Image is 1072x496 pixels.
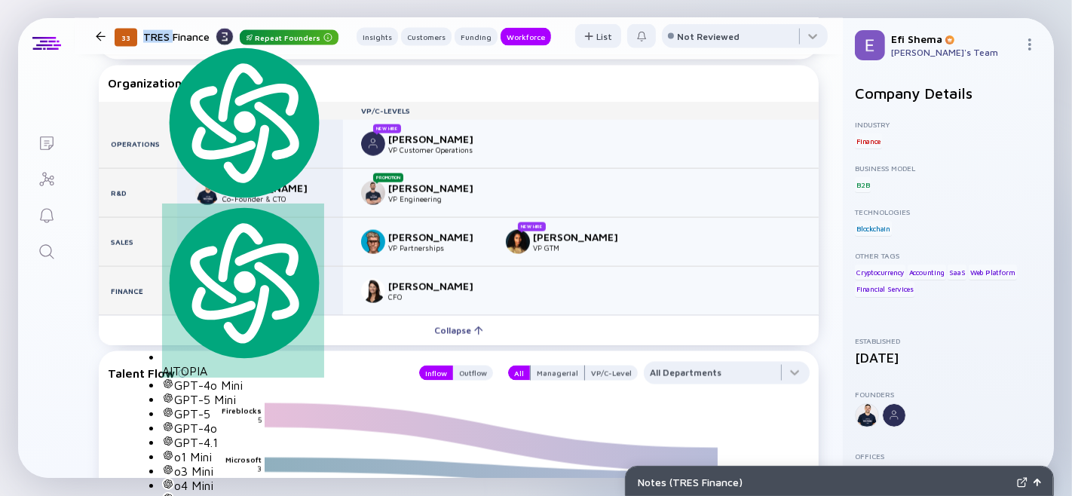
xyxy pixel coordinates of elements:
[425,319,492,342] div: Collapse
[388,243,488,253] div: VP Partnerships
[501,29,551,44] div: Workforce
[506,230,530,254] img: Soraya Thompson picture
[361,181,385,205] img: Evyatar L. picture
[401,28,452,46] button: Customers
[891,32,1018,45] div: Efi Shema
[585,366,638,381] button: VP/C-Level
[361,230,385,254] img: Sergio Silva picture
[99,120,177,168] div: Operations
[948,265,966,280] div: SaaS
[18,160,75,196] a: Investor Map
[855,207,1042,216] div: Technologies
[162,392,324,406] div: GPT-5 Mini
[388,280,488,292] div: [PERSON_NAME]
[855,221,892,236] div: Blockchain
[855,177,871,192] div: B2B
[99,218,177,266] div: Sales
[388,145,488,155] div: VP Customer Operations
[638,476,1011,488] div: Notes ( TRES Finance )
[508,366,530,381] button: All
[969,265,1017,280] div: Web Platform
[143,27,338,46] div: TRES Finance
[530,366,585,381] button: Managerial
[162,435,324,449] div: GPT-4.1
[373,173,403,182] div: Promotion
[162,44,324,201] img: logo.svg
[1024,38,1036,51] img: Menu
[108,76,810,90] div: Organization Chart
[501,28,551,46] button: Workforce
[18,196,75,232] a: Reminders
[162,421,174,433] img: gpt-black.svg
[357,29,398,44] div: Insights
[162,204,324,361] img: logo.svg
[533,231,632,243] div: [PERSON_NAME]
[162,392,174,404] img: gpt-black.svg
[891,47,1018,58] div: [PERSON_NAME]'s Team
[453,366,493,381] button: Outflow
[575,24,621,48] button: List
[99,315,819,345] button: Collapse
[388,194,488,204] div: VP Engineering
[855,164,1042,173] div: Business Model
[162,435,174,447] img: gpt-black.svg
[388,292,488,302] div: CFO
[855,336,1042,345] div: Established
[99,267,177,315] div: Finance
[108,362,404,384] div: Talent Flow
[908,265,946,280] div: Accounting
[162,478,174,490] img: gpt-black.svg
[240,30,338,45] div: Repeat Founders
[855,251,1042,260] div: Other Tags
[162,449,174,461] img: gpt-black.svg
[99,169,177,217] div: R&D
[575,25,621,48] div: List
[162,464,174,476] img: gpt-black.svg
[361,132,385,156] img: Dor Levi picture
[162,421,324,435] div: GPT-4o
[401,29,452,44] div: Customers
[388,231,488,243] div: [PERSON_NAME]
[373,124,401,133] div: New Hire
[677,31,740,42] div: Not Reviewed
[1017,477,1028,488] img: Expand Notes
[855,350,1042,366] div: [DATE]
[855,120,1042,129] div: Industry
[115,29,137,47] div: 33
[518,222,546,231] div: New Hire
[162,378,324,392] div: GPT-4o Mini
[343,106,819,115] div: VP/C-Levels
[533,243,632,253] div: VP GTM
[162,378,174,390] img: gpt-black.svg
[855,84,1042,102] h2: Company Details
[162,406,324,421] div: GPT-5
[162,464,324,478] div: o3 Mini
[162,449,324,464] div: o1 Mini
[162,478,324,492] div: o4 Mini
[855,282,914,297] div: Financial Services
[388,182,488,194] div: [PERSON_NAME]
[855,452,1042,461] div: Offices
[388,133,488,145] div: [PERSON_NAME]
[357,28,398,46] button: Insights
[855,265,905,280] div: Cryptocurrency
[1034,479,1041,486] img: Open Notes
[419,366,453,381] button: Inflow
[361,279,385,303] img: Racheli Shlechter picture
[18,232,75,268] a: Search
[162,406,174,418] img: gpt-black.svg
[855,390,1042,399] div: Founders
[162,204,324,377] div: AITOPIA
[455,28,498,46] button: Funding
[531,366,584,381] div: Managerial
[455,29,498,44] div: Funding
[855,30,885,60] img: Efi Profile Picture
[18,124,75,160] a: Lists
[855,133,882,148] div: Finance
